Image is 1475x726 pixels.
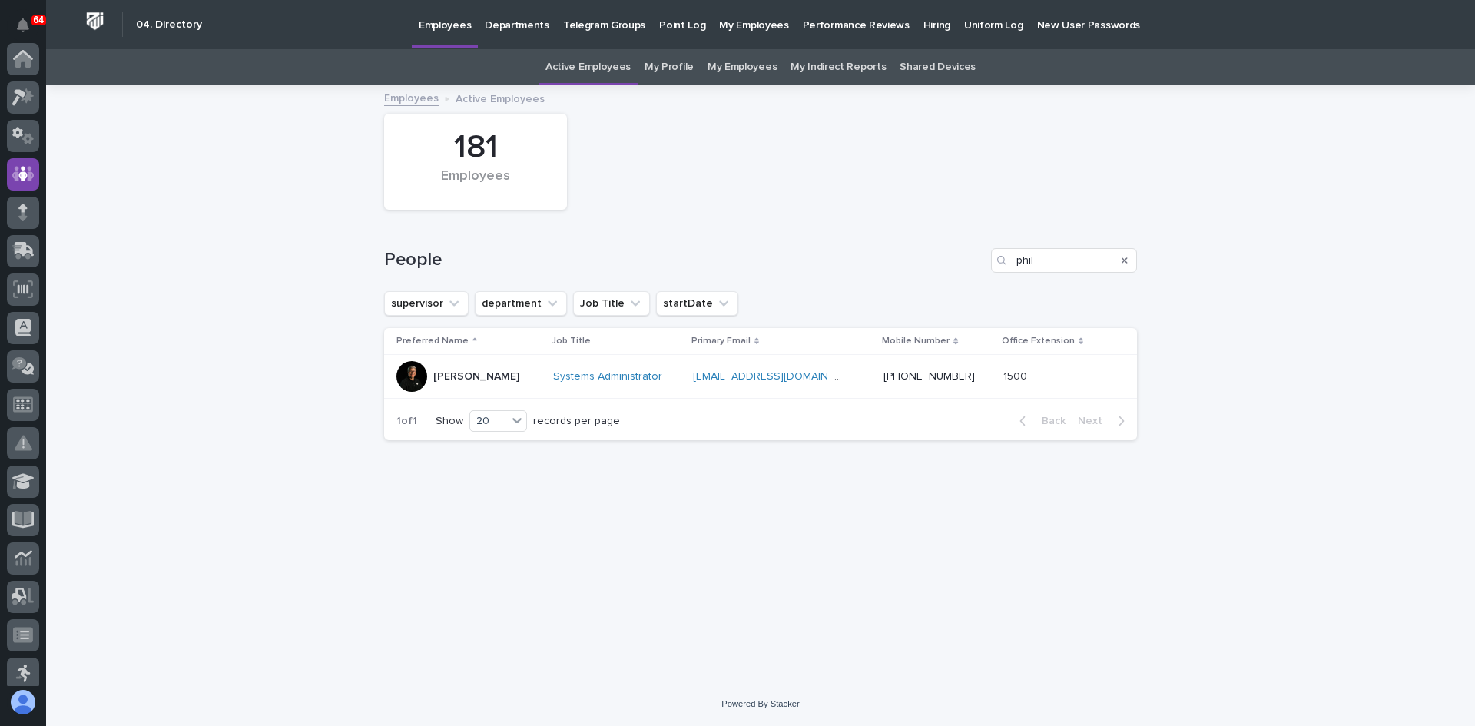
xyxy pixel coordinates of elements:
[900,49,976,85] a: Shared Devices
[384,355,1137,399] tr: [PERSON_NAME]Systems Administrator [EMAIL_ADDRESS][DOMAIN_NAME] [PHONE_NUMBER]15001500
[1003,367,1030,383] p: 1500
[545,49,631,85] a: Active Employees
[456,89,545,106] p: Active Employees
[691,333,751,350] p: Primary Email
[708,49,777,85] a: My Employees
[475,291,567,316] button: department
[1072,414,1137,428] button: Next
[81,7,109,35] img: Workspace Logo
[645,49,694,85] a: My Profile
[791,49,886,85] a: My Indirect Reports
[1078,416,1112,426] span: Next
[410,168,541,201] div: Employees
[656,291,738,316] button: startDate
[533,415,620,428] p: records per page
[433,370,519,383] p: [PERSON_NAME]
[721,699,799,708] a: Powered By Stacker
[883,371,975,382] a: [PHONE_NUMBER]
[136,18,202,31] h2: 04. Directory
[34,15,44,25] p: 64
[384,291,469,316] button: supervisor
[410,128,541,167] div: 181
[1032,416,1066,426] span: Back
[396,333,469,350] p: Preferred Name
[7,686,39,718] button: users-avatar
[1002,333,1075,350] p: Office Extension
[991,248,1137,273] input: Search
[384,403,429,440] p: 1 of 1
[882,333,950,350] p: Mobile Number
[573,291,650,316] button: Job Title
[436,415,463,428] p: Show
[384,88,439,106] a: Employees
[470,413,507,429] div: 20
[552,333,591,350] p: Job Title
[384,249,985,271] h1: People
[7,9,39,41] button: Notifications
[553,370,662,383] a: Systems Administrator
[693,371,867,382] a: [EMAIL_ADDRESS][DOMAIN_NAME]
[19,18,39,43] div: Notifications64
[1007,414,1072,428] button: Back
